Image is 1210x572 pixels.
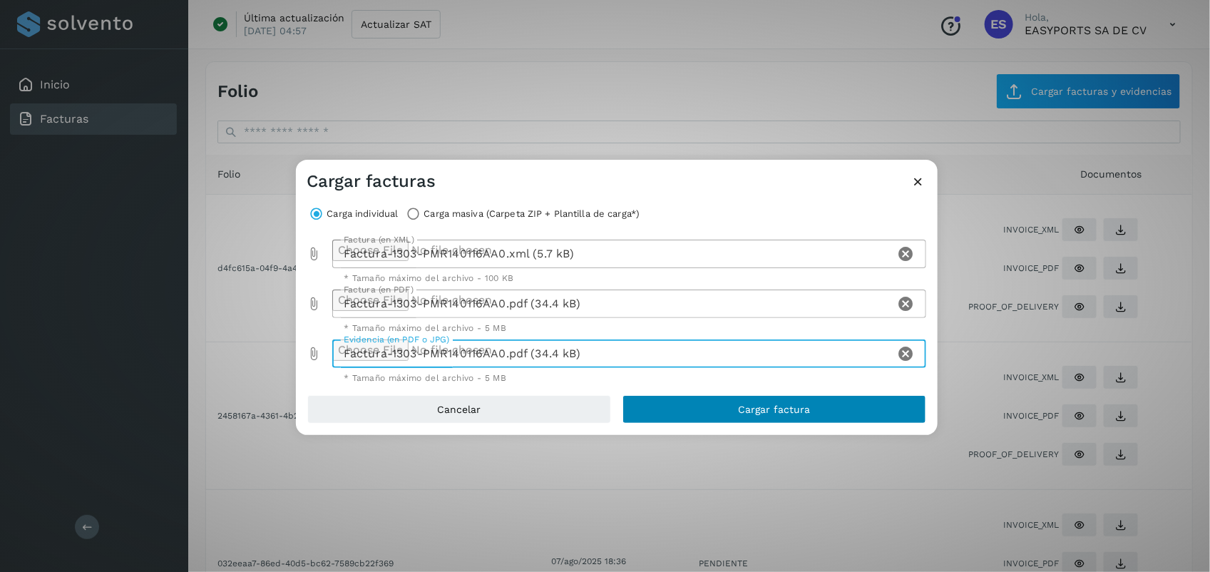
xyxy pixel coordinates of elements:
i: Clear Evidencia (en PDF o JPG) [898,345,915,362]
h3: Cargar facturas [307,171,436,192]
div: * Tamaño máximo del archivo - 5 MB [344,374,915,382]
i: Factura (en PDF) prepended action [307,297,322,311]
i: Factura (en XML) prepended action [307,247,322,261]
div: * Tamaño máximo del archivo - 5 MB [344,324,915,332]
i: Clear Factura (en XML) [898,245,915,262]
i: Clear Factura (en PDF) [898,295,915,312]
button: Cargar factura [622,395,926,424]
div: Factura-1303-PMR140116AA0.pdf (34.4 kB) [332,339,895,368]
span: Cargar factura [738,404,810,414]
div: * Tamaño máximo del archivo - 100 KB [344,274,915,282]
label: Carga individual [327,204,399,224]
div: Factura-1303-PMR140116AA0.xml (5.7 kB) [332,240,895,268]
span: Cancelar [437,404,481,414]
div: Factura-1303-PMR140116AA0.pdf (34.4 kB) [332,290,895,318]
label: Carga masiva (Carpeta ZIP + Plantilla de carga*) [424,204,640,224]
button: Cancelar [307,395,611,424]
i: Evidencia (en PDF o JPG) prepended action [307,347,322,361]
